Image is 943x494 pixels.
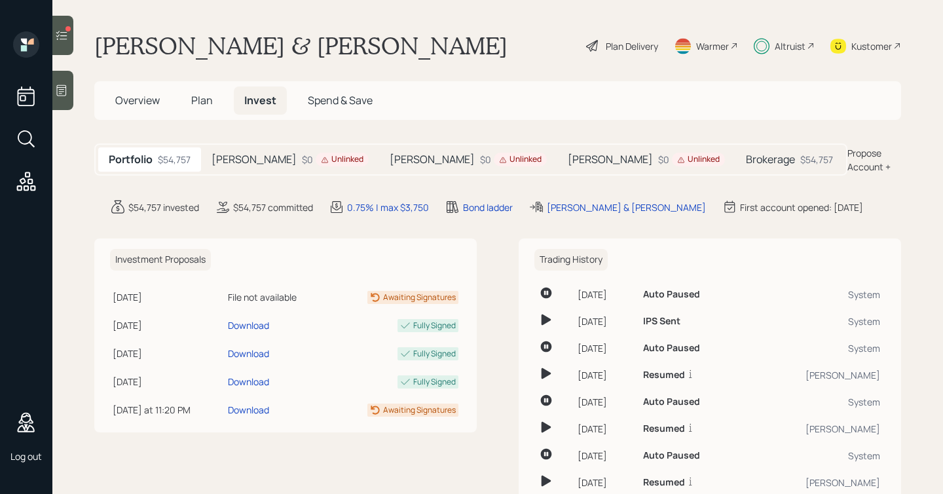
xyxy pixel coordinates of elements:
h5: [PERSON_NAME] [390,153,475,166]
div: Download [228,403,269,417]
div: [DATE] [578,449,632,463]
div: $54,757 invested [128,200,199,214]
div: [PERSON_NAME] [752,476,880,489]
h5: Portfolio [109,153,153,166]
div: Plan Delivery [606,39,658,53]
div: [PERSON_NAME] [752,422,880,436]
div: System [752,449,880,463]
div: First account opened: [DATE] [740,200,863,214]
div: [DATE] [113,318,223,332]
div: [DATE] [113,375,223,389]
span: Overview [115,93,160,107]
h6: Auto Paused [643,450,700,461]
div: Awaiting Signatures [383,292,456,303]
h5: [PERSON_NAME] [212,153,297,166]
span: Invest [244,93,276,107]
div: [DATE] [113,347,223,360]
div: System [752,395,880,409]
div: 0.75% | max $3,750 [347,200,429,214]
div: Fully Signed [413,376,456,388]
div: Propose Account + [847,146,901,174]
div: [DATE] [578,314,632,328]
div: [DATE] [578,476,632,489]
div: [DATE] [578,395,632,409]
div: [DATE] [578,341,632,355]
h6: Investment Proposals [110,249,211,271]
div: [DATE] [578,288,632,301]
h6: Resumed [643,477,685,488]
div: Unlinked [499,154,542,165]
div: Kustomer [851,39,892,53]
div: Unlinked [677,154,720,165]
div: Log out [10,450,42,463]
div: Fully Signed [413,320,456,332]
div: System [752,288,880,301]
div: Awaiting Signatures [383,404,456,416]
div: System [752,341,880,355]
h1: [PERSON_NAME] & [PERSON_NAME] [94,31,508,60]
h6: Trading History [534,249,608,271]
span: Plan [191,93,213,107]
div: [DATE] [578,368,632,382]
div: Download [228,347,269,360]
h6: Resumed [643,370,685,381]
div: [DATE] [578,422,632,436]
div: Fully Signed [413,348,456,360]
div: [PERSON_NAME] & [PERSON_NAME] [547,200,706,214]
div: [PERSON_NAME] [752,368,880,382]
div: $54,757 [158,153,191,166]
div: $0 [480,153,547,166]
div: Warmer [696,39,729,53]
h6: Auto Paused [643,343,700,354]
div: Download [228,375,269,389]
div: Download [228,318,269,332]
h6: Auto Paused [643,396,700,408]
div: $0 [658,153,725,166]
div: $54,757 [800,153,833,166]
div: System [752,314,880,328]
h5: [PERSON_NAME] [568,153,653,166]
div: [DATE] at 11:20 PM [113,403,223,417]
div: $54,757 committed [233,200,313,214]
div: Bond ladder [463,200,513,214]
div: File not available [228,290,325,304]
span: Spend & Save [308,93,373,107]
h6: IPS Sent [643,316,680,327]
h6: Auto Paused [643,289,700,300]
div: [DATE] [113,290,223,304]
div: Altruist [775,39,805,53]
h5: Brokerage [746,153,795,166]
div: $0 [302,153,369,166]
h6: Resumed [643,423,685,434]
div: Unlinked [321,154,363,165]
